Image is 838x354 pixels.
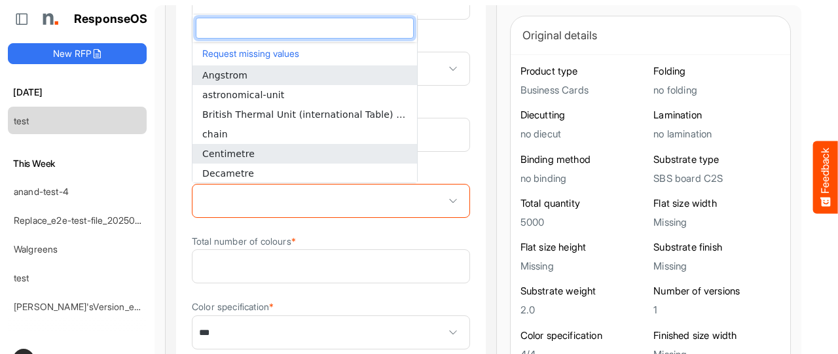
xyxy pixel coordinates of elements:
[14,215,182,226] a: Replace_e2e-test-file_20250604_111803
[14,243,58,255] a: Walgreens
[520,109,647,122] h6: Diecutting
[520,173,647,184] h5: no binding
[74,12,148,26] h1: ResponseOS
[653,197,780,210] h6: Flat size width
[522,26,778,44] div: Original details
[14,115,29,126] a: test
[520,241,647,254] h6: Flat size height
[202,70,247,80] span: Angstrom
[653,128,780,139] h5: no lamination
[196,18,413,38] input: dropdownlistfilter
[653,329,780,342] h6: Finished size width
[520,329,647,342] h6: Color specification
[653,285,780,298] h6: Number of versions
[520,285,647,298] h6: Substrate weight
[653,84,780,96] h5: no folding
[520,260,647,272] h5: Missing
[520,197,647,210] h6: Total quantity
[520,65,647,78] h6: Product type
[520,153,647,166] h6: Binding method
[520,84,647,96] h5: Business Cards
[202,90,284,100] span: astronomical-unit
[14,301,259,312] a: [PERSON_NAME]'sVersion_e2e-test-file_20250604_111803
[192,302,274,311] label: Color specification
[199,45,410,62] button: Request missing values
[653,260,780,272] h5: Missing
[653,173,780,184] h5: SBS board C2S
[202,109,484,120] span: British Thermal Unit (international Table) per Pound of Force
[653,153,780,166] h6: Substrate type
[14,272,29,283] a: test
[8,43,147,64] button: New RFP
[653,304,780,315] h5: 1
[192,14,418,183] div: dropdownlist
[192,236,296,246] label: Total number of colours
[813,141,838,213] button: Feedback
[520,304,647,315] h5: 2.0
[653,109,780,122] h6: Lamination
[8,156,147,171] h6: This Week
[520,128,647,139] h5: no diecut
[8,85,147,99] h6: [DATE]
[202,129,228,139] span: chain
[520,217,647,228] h5: 5000
[653,65,780,78] h6: Folding
[36,6,62,32] img: Northell
[14,186,69,197] a: anand-test-4
[653,241,780,254] h6: Substrate finish
[202,149,255,159] span: Centimetre
[653,217,780,228] h5: Missing
[202,168,254,179] span: Decametre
